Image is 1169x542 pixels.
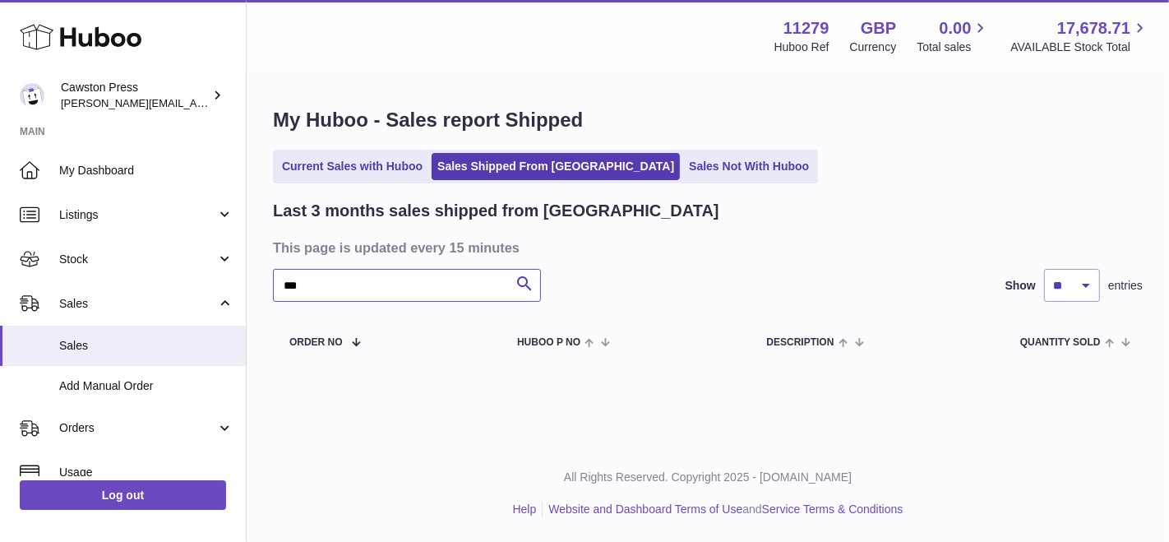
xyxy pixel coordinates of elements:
strong: 11279 [783,17,829,39]
span: Orders [59,420,216,436]
a: Log out [20,480,226,510]
span: [PERSON_NAME][EMAIL_ADDRESS][PERSON_NAME][DOMAIN_NAME] [61,96,418,109]
p: All Rights Reserved. Copyright 2025 - [DOMAIN_NAME] [260,470,1156,485]
span: Listings [59,207,216,223]
span: Add Manual Order [59,378,233,394]
span: 17,678.71 [1057,17,1130,39]
li: and [543,502,903,517]
span: AVAILABLE Stock Total [1010,39,1149,55]
h1: My Huboo - Sales report Shipped [273,107,1143,133]
a: 0.00 Total sales [917,17,990,55]
span: Sales [59,296,216,312]
span: Quantity Sold [1020,337,1101,348]
span: Description [766,337,834,348]
a: Sales Shipped From [GEOGRAPHIC_DATA] [432,153,680,180]
span: Usage [59,465,233,480]
span: My Dashboard [59,163,233,178]
a: Sales Not With Huboo [683,153,815,180]
h3: This page is updated every 15 minutes [273,239,1139,257]
div: Huboo Ref [774,39,829,55]
strong: GBP [861,17,896,39]
span: Stock [59,252,216,267]
div: Cawston Press [61,80,209,111]
a: Service Terms & Conditions [762,503,903,516]
img: thomas.carson@cawstonpress.com [20,83,44,108]
span: Huboo P no [517,337,580,348]
span: Order No [289,337,343,348]
a: Help [513,503,537,516]
div: Currency [850,39,897,55]
span: Total sales [917,39,990,55]
a: Website and Dashboard Terms of Use [548,503,742,516]
span: Sales [59,338,233,354]
a: Current Sales with Huboo [276,153,428,180]
span: entries [1108,278,1143,294]
label: Show [1005,278,1036,294]
span: 0.00 [940,17,972,39]
h2: Last 3 months sales shipped from [GEOGRAPHIC_DATA] [273,200,719,222]
a: 17,678.71 AVAILABLE Stock Total [1010,17,1149,55]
